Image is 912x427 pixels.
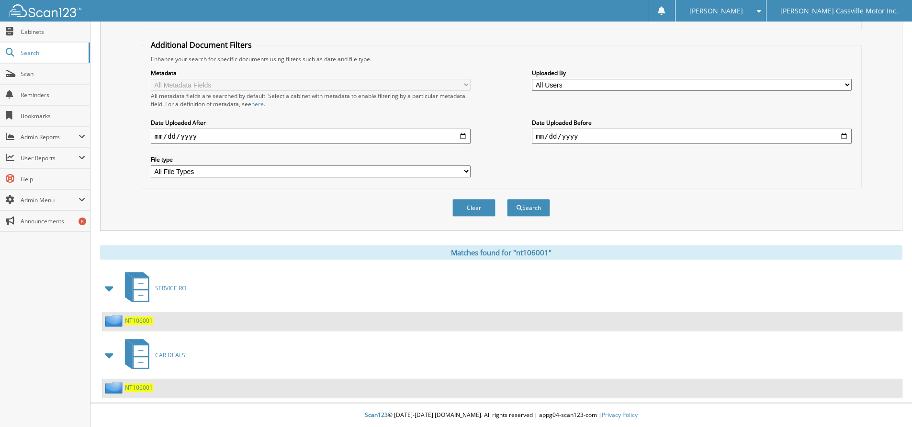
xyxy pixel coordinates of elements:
label: Date Uploaded After [151,119,471,127]
span: User Reports [21,154,79,162]
span: Cabinets [21,28,85,36]
div: Enhance your search for specific documents using filters such as date and file type. [146,55,856,63]
span: Reminders [21,91,85,99]
span: SERVICE RO [155,284,186,292]
span: Scan123 [365,411,388,419]
a: NT106001 [125,383,153,392]
iframe: Chat Widget [864,381,912,427]
span: CAR DEALS [155,351,185,359]
a: Privacy Policy [602,411,638,419]
div: All metadata fields are searched by default. Select a cabinet with metadata to enable filtering b... [151,92,471,108]
button: Search [507,199,550,217]
a: CAR DEALS [119,336,185,374]
label: Uploaded By [532,69,852,77]
legend: Additional Document Filters [146,40,257,50]
div: © [DATE]-[DATE] [DOMAIN_NAME]. All rights reserved | appg04-scan123-com | [90,404,912,427]
img: folder2.png [105,315,125,327]
div: Matches found for "nt106001" [100,245,902,260]
span: Admin Reports [21,133,79,141]
button: Clear [452,199,495,217]
span: Scan [21,70,85,78]
span: [PERSON_NAME] [689,8,743,14]
span: Search [21,49,84,57]
div: 6 [79,218,86,225]
label: Date Uploaded Before [532,119,852,127]
label: File type [151,155,471,164]
a: SERVICE RO [119,269,186,307]
span: Bookmarks [21,112,85,120]
a: NT106001 [125,317,153,325]
span: Announcements [21,217,85,225]
img: folder2.png [105,382,125,394]
a: here [251,100,264,108]
label: Metadata [151,69,471,77]
span: Help [21,175,85,183]
input: end [532,129,852,144]
img: scan123-logo-white.svg [10,4,81,17]
input: start [151,129,471,144]
span: Admin Menu [21,196,79,204]
span: [PERSON_NAME] Cassville Motor Inc. [780,8,898,14]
